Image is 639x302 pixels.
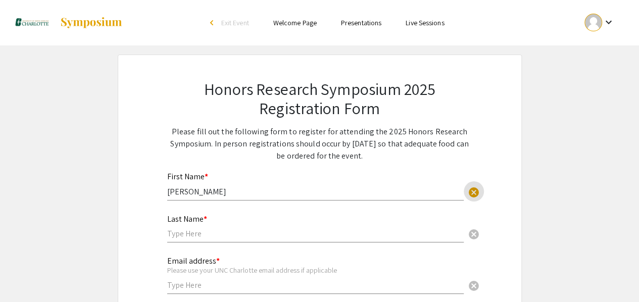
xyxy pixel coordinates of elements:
[167,256,220,266] mat-label: Email address
[221,18,249,27] span: Exit Event
[167,171,208,182] mat-label: First Name
[167,186,464,197] input: Type Here
[167,280,464,290] input: Type Here
[464,224,484,244] button: Clear
[341,18,381,27] a: Presentations
[14,10,123,35] a: Honors Research Symposium 2025
[273,18,317,27] a: Welcome Page
[468,186,480,198] span: cancel
[464,275,484,295] button: Clear
[167,266,464,275] div: Please use your UNC Charlotte email address if applicable
[468,280,480,292] span: cancel
[210,20,216,26] div: arrow_back_ios
[167,126,472,162] p: Please fill out the following form to register for attending the 2025 Honors Research Symposium. ...
[468,228,480,240] span: cancel
[406,18,444,27] a: Live Sessions
[602,16,614,28] mat-icon: Expand account dropdown
[60,17,123,29] img: Symposium by ForagerOne
[574,11,625,34] button: Expand account dropdown
[8,257,43,294] iframe: Chat
[167,228,464,239] input: Type Here
[464,181,484,202] button: Clear
[167,79,472,118] h2: Honors Research Symposium 2025 Registration Form
[167,214,207,224] mat-label: Last Name
[14,10,50,35] img: Honors Research Symposium 2025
